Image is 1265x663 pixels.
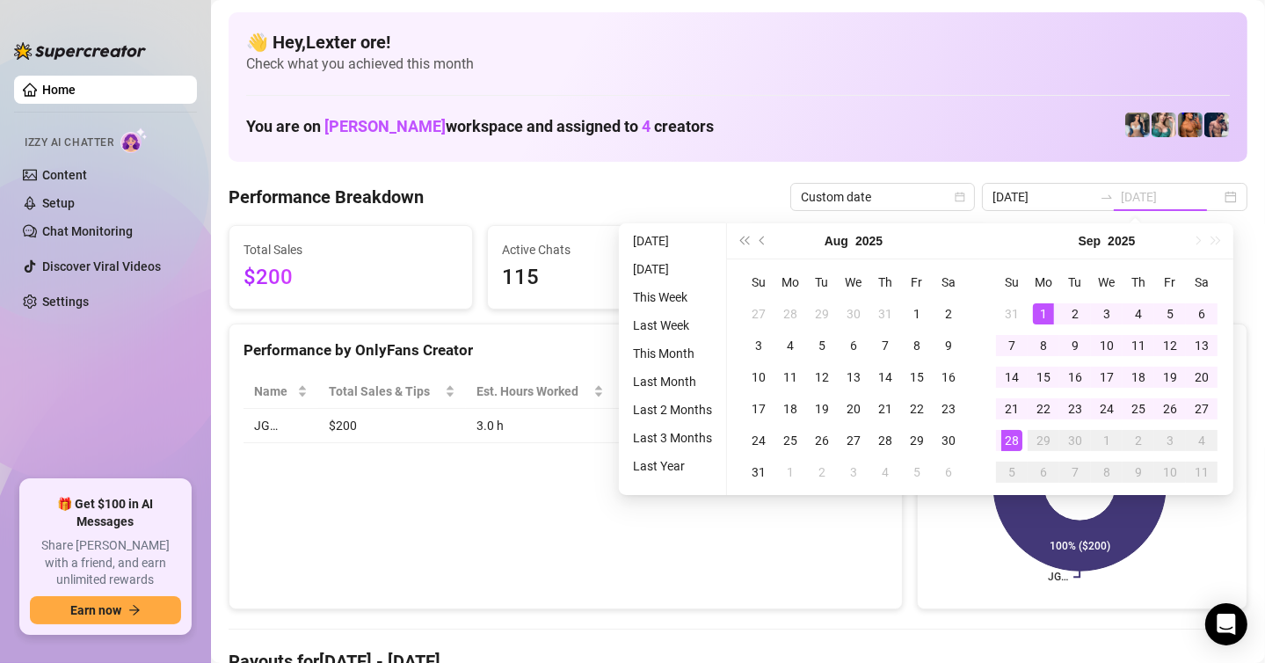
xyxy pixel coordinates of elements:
td: 2025-08-23 [933,393,964,425]
button: Choose a month [1079,223,1101,259]
div: 9 [938,335,959,356]
li: [DATE] [626,259,719,280]
div: 18 [1128,367,1149,388]
div: 28 [875,430,896,451]
td: 2025-08-01 [901,298,933,330]
td: 2025-08-21 [869,393,901,425]
div: 13 [843,367,864,388]
div: 5 [1001,462,1022,483]
td: 2025-08-05 [806,330,838,361]
td: 2025-09-08 [1028,330,1059,361]
th: Name [244,375,318,409]
div: 13 [1191,335,1212,356]
div: 31 [1001,303,1022,324]
button: Choose a month [825,223,848,259]
td: 2025-08-16 [933,361,964,393]
div: 4 [780,335,801,356]
img: JG [1178,113,1203,137]
td: $200 [318,409,466,443]
div: 20 [843,398,864,419]
th: Th [869,266,901,298]
span: Active Chats [502,240,716,259]
span: 🎁 Get $100 in AI Messages [30,496,181,530]
td: 2025-08-07 [869,330,901,361]
div: 5 [1160,303,1181,324]
div: 21 [1001,398,1022,419]
div: 30 [843,303,864,324]
div: Est. Hours Worked [476,382,590,401]
span: Earn now [70,603,121,617]
td: 2025-09-03 [838,456,869,488]
div: 6 [1191,303,1212,324]
td: 2025-08-14 [869,361,901,393]
span: swap-right [1100,190,1114,204]
td: 2025-10-11 [1186,456,1218,488]
button: Earn nowarrow-right [30,596,181,624]
div: 30 [1065,430,1086,451]
div: Open Intercom Messenger [1205,603,1247,645]
td: 2025-07-30 [838,298,869,330]
div: 6 [938,462,959,483]
div: 25 [1128,398,1149,419]
td: 2025-08-31 [996,298,1028,330]
div: 27 [843,430,864,451]
td: 2025-07-31 [869,298,901,330]
td: 2025-09-14 [996,361,1028,393]
div: 9 [1128,462,1149,483]
div: 20 [1191,367,1212,388]
td: 2025-09-22 [1028,393,1059,425]
h4: 👋 Hey, Lexter ore ! [246,30,1230,55]
td: 2025-08-26 [806,425,838,456]
td: 2025-10-05 [996,456,1028,488]
div: 15 [906,367,927,388]
td: 2025-08-31 [743,456,774,488]
td: 2025-07-29 [806,298,838,330]
td: 2025-08-06 [838,330,869,361]
td: 2025-09-07 [996,330,1028,361]
td: 2025-09-01 [774,456,806,488]
td: 2025-09-15 [1028,361,1059,393]
td: 2025-09-19 [1154,361,1186,393]
td: 2025-09-10 [1091,330,1123,361]
div: 16 [1065,367,1086,388]
li: Last 2 Months [626,399,719,420]
div: 30 [938,430,959,451]
td: 2025-10-09 [1123,456,1154,488]
td: 2025-10-07 [1059,456,1091,488]
th: Fr [1154,266,1186,298]
div: 2 [1128,430,1149,451]
td: 2025-08-22 [901,393,933,425]
td: 2025-10-02 [1123,425,1154,456]
td: 2025-08-15 [901,361,933,393]
img: logo-BBDzfeDw.svg [14,42,146,60]
th: We [838,266,869,298]
td: 2025-08-17 [743,393,774,425]
div: 3 [1160,430,1181,451]
td: 2025-09-21 [996,393,1028,425]
div: 8 [906,335,927,356]
td: 2025-09-04 [1123,298,1154,330]
div: 19 [1160,367,1181,388]
div: 11 [1128,335,1149,356]
div: 11 [780,367,801,388]
div: 8 [1096,462,1117,483]
img: Axel [1204,113,1229,137]
span: Check what you achieved this month [246,55,1230,74]
div: 19 [811,398,832,419]
div: 3 [748,335,769,356]
div: 10 [748,367,769,388]
text: JG… [1049,571,1069,583]
td: 2025-09-05 [1154,298,1186,330]
div: 3 [1096,303,1117,324]
a: Chat Monitoring [42,224,133,238]
span: calendar [955,192,965,202]
div: 21 [875,398,896,419]
div: 31 [748,462,769,483]
span: $200 [244,261,458,295]
li: This Week [626,287,719,308]
div: 1 [906,303,927,324]
span: Total Sales [244,240,458,259]
td: JG… [244,409,318,443]
td: 2025-08-04 [774,330,806,361]
div: 26 [1160,398,1181,419]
